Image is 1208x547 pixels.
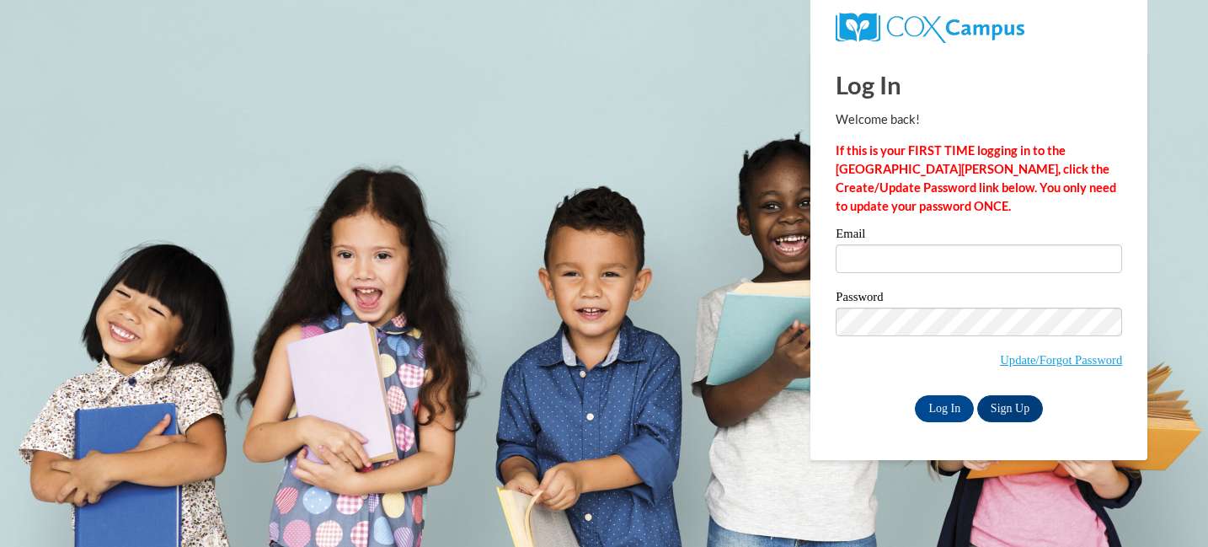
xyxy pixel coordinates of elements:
a: Sign Up [977,395,1043,422]
label: Password [836,291,1122,308]
p: Welcome back! [836,110,1122,129]
input: Log In [915,395,974,422]
label: Email [836,228,1122,244]
img: COX Campus [836,13,1024,43]
a: Update/Forgot Password [1000,353,1122,367]
h1: Log In [836,67,1122,102]
a: COX Campus [836,19,1024,34]
strong: If this is your FIRST TIME logging in to the [GEOGRAPHIC_DATA][PERSON_NAME], click the Create/Upd... [836,143,1116,213]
